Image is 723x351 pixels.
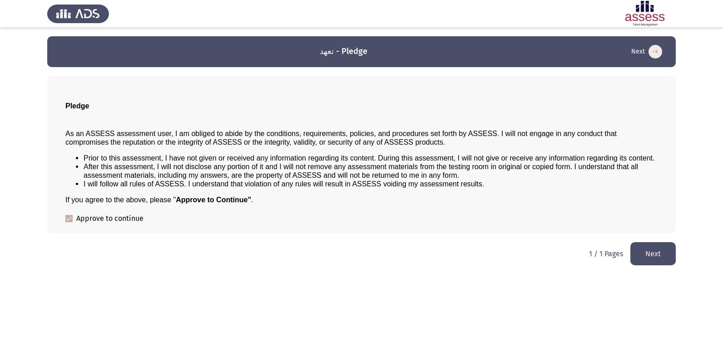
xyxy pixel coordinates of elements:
[84,163,638,179] span: After this assessment, I will not disclose any portion of it and I will not remove any assessment...
[84,180,484,188] span: I will follow all rules of ASSESS. I understand that violation of any rules will result in ASSESS...
[65,102,89,110] span: Pledge
[47,1,109,26] img: Assess Talent Management logo
[84,154,655,162] span: Prior to this assessment, I have not given or received any information regarding its content. Dur...
[629,44,665,59] button: load next page
[65,196,253,204] span: If you agree to the above, please " .
[614,1,676,26] img: Assessment logo of ASSESS Employability - EBI
[589,249,623,258] p: 1 / 1 Pages
[630,242,676,265] button: load next page
[176,196,251,204] b: Approve to Continue"
[65,130,617,146] span: As an ASSESS assessment user, I am obliged to abide by the conditions, requirements, policies, an...
[76,213,144,224] span: Approve to continue
[320,46,367,57] h3: تعهد - Pledge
